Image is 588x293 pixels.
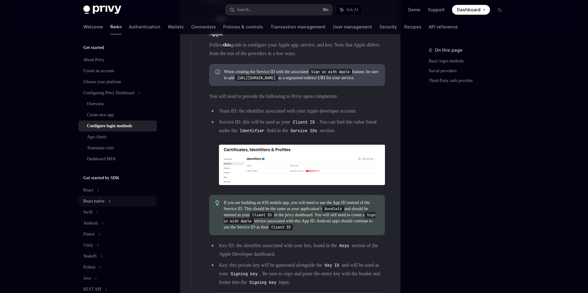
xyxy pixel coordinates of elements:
[78,98,157,109] a: Overview
[83,56,104,64] div: About Privy
[87,111,114,119] div: Create new app
[337,242,352,249] code: Keys
[250,212,274,218] code: Client ID
[78,143,157,154] a: Teammate roles
[87,155,115,163] div: Dashboard MFA
[429,56,510,66] a: Basic login methods
[219,145,385,185] img: Apple services id
[78,132,157,143] a: App clients
[435,46,462,54] span: On this page
[209,107,385,115] li: Team ID: the identifier associated with your Apple developer account.
[309,69,352,75] code: Sign in with Apple
[228,270,260,277] code: Signing key
[78,54,157,65] a: About Privy
[429,20,458,34] a: API reference
[87,122,132,130] div: Configure login methods
[83,67,114,75] div: Create an account
[322,7,329,12] span: ⌘ K
[224,212,375,224] code: Sign in with Apple
[408,7,420,13] a: Demo
[87,100,104,108] div: Overview
[83,220,98,227] div: Android
[379,20,397,34] a: Security
[83,275,91,282] div: Java
[83,89,134,97] div: Configuring Privy Dashboard
[209,92,385,101] span: You will need to provide the following to Privy upon completion:
[83,286,101,293] div: REST API
[322,262,342,269] code: Key ID
[404,20,421,34] a: Recipes
[224,200,379,230] span: If you are building an iOS mobile app, you will need to use the App ID instead of the Service ID....
[495,5,505,15] button: Toggle dark mode
[168,20,184,34] a: Wallets
[129,20,160,34] a: Authentication
[209,261,385,287] li: Key: this private key will be generated alongside the and will be used as your . Be sure to copy ...
[110,20,122,34] a: Basics
[83,209,92,216] div: Swift
[209,41,385,58] span: Follow guide to configure your Apple app, service, and key. Note that Apple differs from the rest...
[235,75,278,81] code: [URL][DOMAIN_NAME]
[78,154,157,165] a: Dashboard MFA
[78,121,157,132] a: Configure login methods
[429,66,510,76] a: Social providers
[288,127,320,134] code: Service IDs
[83,187,93,194] div: React
[270,20,326,34] a: Transaction management
[83,44,104,51] h5: Get started
[223,20,263,34] a: Policies & controls
[333,20,372,34] a: User management
[452,5,490,15] a: Dashboard
[83,264,96,271] div: Python
[209,241,385,258] li: Key ID: the identifier associated with your key, found in the section of the Apple Developer dash...
[83,6,121,14] img: dark logo
[191,20,216,34] a: Connectors
[225,4,333,15] button: Search...⌘K
[290,119,317,125] code: Client ID
[269,224,293,230] code: Client ID
[215,200,220,206] svg: Tip
[336,4,363,15] button: Ask AI
[215,69,221,76] svg: Info
[209,118,385,185] li: Service ID: this will be used as your . You can find this value listed under the field in the sec...
[78,65,157,76] a: Create an account
[223,42,231,48] a: this
[78,76,157,87] a: Choose your platform
[247,279,279,286] code: Signing key
[87,144,114,152] div: Teammate roles
[83,198,105,205] div: React native
[237,127,267,134] code: Identifier
[346,7,358,13] span: Ask AI
[83,174,119,182] h5: Get started by SDK
[83,78,121,86] div: Choose your platform
[83,231,95,238] div: Flutter
[224,69,379,81] span: When creating the Service ID with the associated feature, be sure to add as a registered redirect...
[428,7,445,13] a: Support
[83,20,103,34] a: Welcome
[457,7,481,13] span: Dashboard
[237,6,252,13] div: Search...
[429,76,510,86] a: Third-Party auth provider
[322,206,344,212] code: BundleId
[83,253,97,260] div: NodeJS
[78,109,157,121] a: Create new app
[83,242,93,249] div: Unity
[87,133,107,141] div: App clients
